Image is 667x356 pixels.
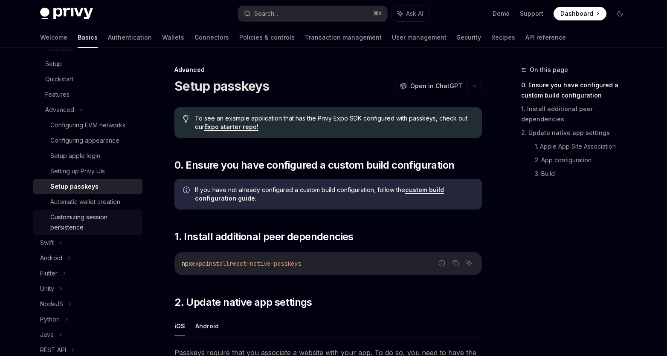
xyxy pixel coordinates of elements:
span: Ask AI [406,9,423,18]
a: Automatic wallet creation [33,194,142,210]
div: Setup [45,59,62,69]
div: Setup passkeys [50,181,99,192]
a: Policies & controls [239,27,295,48]
a: Recipes [491,27,515,48]
div: Android [40,253,62,263]
a: Setup passkeys [33,179,142,194]
svg: Info [183,187,191,195]
div: Customizing session persistence [50,212,137,233]
a: 2. App configuration [535,153,634,167]
a: Security [457,27,481,48]
a: 1. Install additional peer dependencies [521,102,634,126]
img: dark logo [40,8,93,20]
div: Python [40,314,60,324]
button: Search...⌘K [238,6,387,21]
a: 1. Apple App Site Association [535,140,634,153]
a: Wallets [162,27,184,48]
div: Configuring appearance [50,135,119,146]
a: 3. Build [535,167,634,181]
a: Features [33,87,142,102]
a: API reference [525,27,566,48]
svg: Tip [183,115,189,123]
span: 2. Update native app settings [174,296,312,309]
a: Support [520,9,543,18]
a: Demo [493,9,510,18]
a: Basics [78,27,98,48]
a: Welcome [40,27,67,48]
a: Customizing session persistence [33,210,142,235]
div: Advanced [45,105,74,115]
a: Expo starter repo! [204,123,258,131]
a: Quickstart [33,72,142,87]
a: 0. Ensure you have configured a custom build configuration [521,78,634,102]
div: Unity [40,284,54,294]
div: Java [40,330,54,340]
span: Open in ChatGPT [410,82,462,90]
div: Swift [40,238,54,248]
div: Setup apple login [50,151,100,161]
button: Toggle dark mode [613,7,627,20]
a: 2. Update native app settings [521,126,634,140]
a: Transaction management [305,27,382,48]
a: Configuring appearance [33,133,142,148]
button: Ask AI [464,258,475,269]
button: iOS [174,316,185,336]
div: Advanced [174,66,482,74]
button: Ask AI [391,6,429,21]
span: npx [182,260,192,267]
div: Automatic wallet creation [50,197,120,207]
span: Dashboard [560,9,593,18]
span: 0. Ensure you have configured a custom build configuration [174,158,454,172]
a: Configuring EVM networks [33,118,142,133]
div: Flutter [40,268,58,278]
div: Features [45,89,70,100]
div: NodeJS [40,299,63,309]
div: Configuring EVM networks [50,120,125,130]
button: Report incorrect code [436,258,447,269]
span: On this page [530,65,568,75]
span: ⌘ K [373,10,382,17]
button: Open in ChatGPT [394,79,467,93]
a: Setup apple login [33,148,142,164]
span: If you have not already configured a custom build configuration, follow the . [195,186,473,203]
a: User management [392,27,447,48]
div: REST API [40,345,66,355]
div: Search... [254,9,278,19]
a: Connectors [194,27,229,48]
span: react-native-passkeys [229,260,301,267]
a: Setting up Privy UIs [33,164,142,179]
span: 1. Install additional peer dependencies [174,230,354,244]
a: Authentication [108,27,152,48]
a: Dashboard [554,7,606,20]
button: Android [195,316,219,336]
div: Setting up Privy UIs [50,166,105,176]
span: expo [192,260,206,267]
button: Copy the contents from the code block [450,258,461,269]
span: To see an example application that has the Privy Expo SDK configured with passkeys, check out our [195,114,473,131]
div: Quickstart [45,74,73,84]
span: install [206,260,229,267]
h1: Setup passkeys [174,78,270,94]
a: Setup [33,56,142,72]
